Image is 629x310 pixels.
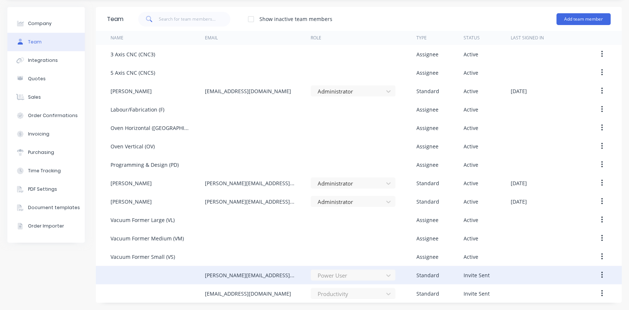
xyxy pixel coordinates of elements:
[111,235,184,242] div: Vacuum Former Medium (VM)
[159,12,231,27] input: Search for team members...
[511,179,527,187] div: [DATE]
[416,106,438,113] div: Assignee
[416,271,439,279] div: Standard
[7,180,85,198] button: PDF Settings
[107,15,123,24] div: Team
[464,271,490,279] div: Invite Sent
[416,179,439,187] div: Standard
[416,35,427,41] div: Type
[464,198,478,205] div: Active
[28,39,42,45] div: Team
[205,271,296,279] div: [PERSON_NAME][EMAIL_ADDRESS][DOMAIN_NAME]
[464,106,478,113] div: Active
[464,142,478,150] div: Active
[28,168,61,174] div: Time Tracking
[416,198,439,205] div: Standard
[111,50,155,58] div: 3 Axis CNC (CNC3)
[111,161,179,169] div: Programming & Design (PD)
[111,198,152,205] div: [PERSON_NAME]
[511,198,527,205] div: [DATE]
[7,106,85,125] button: Order Confirmations
[205,87,291,95] div: [EMAIL_ADDRESS][DOMAIN_NAME]
[7,14,85,33] button: Company
[416,142,438,150] div: Assignee
[416,290,439,297] div: Standard
[111,216,175,224] div: Vacuum Former Large (VL)
[7,198,85,217] button: Document templates
[416,253,438,261] div: Assignee
[511,35,544,41] div: Last signed in
[111,69,155,77] div: 5 Axis CNC (CNC5)
[111,253,175,261] div: Vacuum Former Small (VS)
[7,88,85,106] button: Sales
[28,94,41,101] div: Sales
[111,124,190,132] div: Oven Horizontal ([GEOGRAPHIC_DATA])
[7,33,85,51] button: Team
[464,87,478,95] div: Active
[464,253,478,261] div: Active
[28,204,80,211] div: Document templates
[556,13,611,25] button: Add team member
[464,50,478,58] div: Active
[111,179,152,187] div: [PERSON_NAME]
[111,142,155,150] div: Oven Vertical (OV)
[7,217,85,235] button: Order Importer
[464,216,478,224] div: Active
[416,216,438,224] div: Assignee
[28,75,46,82] div: Quotes
[7,162,85,180] button: Time Tracking
[464,179,478,187] div: Active
[464,161,478,169] div: Active
[464,35,480,41] div: Status
[259,15,332,23] div: Show inactive team members
[416,50,438,58] div: Assignee
[205,290,291,297] div: [EMAIL_ADDRESS][DOMAIN_NAME]
[511,87,527,95] div: [DATE]
[464,124,478,132] div: Active
[7,51,85,70] button: Integrations
[28,223,64,229] div: Order Importer
[311,35,321,41] div: Role
[28,112,78,119] div: Order Confirmations
[7,143,85,162] button: Purchasing
[464,69,478,77] div: Active
[111,35,123,41] div: Name
[111,106,164,113] div: Labour/Fabrication (F)
[28,57,58,64] div: Integrations
[28,149,54,156] div: Purchasing
[28,20,52,27] div: Company
[205,35,217,41] div: Email
[205,198,296,205] div: [PERSON_NAME][EMAIL_ADDRESS][DOMAIN_NAME]
[7,70,85,88] button: Quotes
[416,87,439,95] div: Standard
[464,290,490,297] div: Invite Sent
[464,235,478,242] div: Active
[28,131,49,137] div: Invoicing
[7,125,85,143] button: Invoicing
[28,186,57,193] div: PDF Settings
[416,235,438,242] div: Assignee
[416,69,438,77] div: Assignee
[416,161,438,169] div: Assignee
[205,179,296,187] div: [PERSON_NAME][EMAIL_ADDRESS][DOMAIN_NAME]
[111,87,152,95] div: [PERSON_NAME]
[416,124,438,132] div: Assignee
